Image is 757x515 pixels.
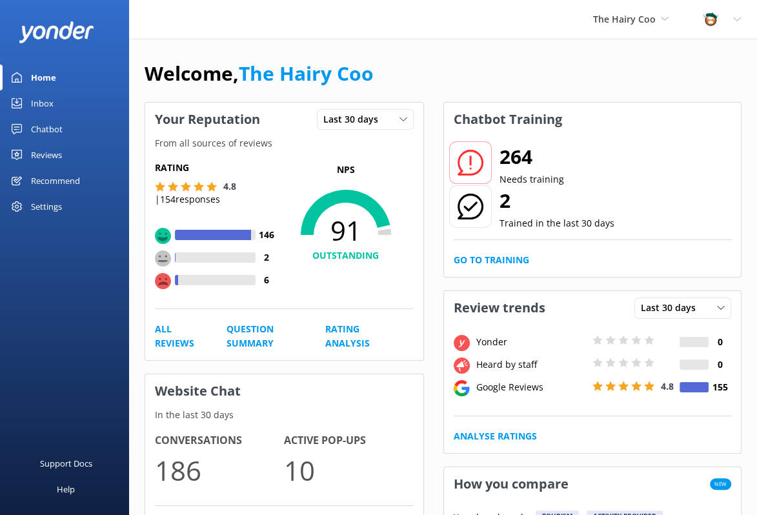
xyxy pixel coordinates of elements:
p: Trained in the last 30 days [500,216,614,230]
h5: Rating [155,161,278,175]
h4: Active Pop-ups [284,432,413,449]
h3: Chatbot Training [444,103,572,136]
div: Reviews [31,142,62,168]
span: The Hairy Coo [593,13,656,25]
h4: Conversations [155,432,284,449]
div: Support Docs [40,450,92,476]
h4: 146 [256,228,278,242]
img: 457-1738239164.png [701,10,720,29]
span: Last 30 days [323,112,386,126]
div: Google Reviews [473,380,589,394]
div: Heard by staff [473,358,589,372]
a: Question Summary [227,322,297,351]
span: New [710,478,731,490]
h3: Your Reputation [145,103,270,136]
h2: 2 [500,185,614,216]
a: All Reviews [155,322,197,351]
p: NPS [278,163,414,177]
div: Recommend [31,168,80,194]
p: 186 [155,449,284,492]
p: | 154 responses [155,192,220,207]
img: yonder-white-logo.png [19,21,94,43]
div: Home [31,65,56,90]
span: Last 30 days [641,301,703,315]
h4: 155 [709,380,731,394]
h3: Website Chat [145,374,423,408]
a: Go to Training [454,253,529,267]
a: Analyse Ratings [454,429,537,443]
span: 4.8 [223,180,236,192]
span: 4.8 [661,380,674,392]
h4: OUTSTANDING [278,248,414,263]
h3: How you compare [444,467,578,501]
p: 10 [284,449,413,492]
a: The Hairy Coo [239,60,374,86]
h2: 264 [500,141,564,172]
h4: 2 [256,250,278,265]
h1: Welcome, [145,58,374,89]
p: In the last 30 days [145,408,423,422]
h4: 6 [256,273,278,287]
h4: 0 [709,335,731,349]
p: From all sources of reviews [145,136,423,150]
div: Help [57,476,75,502]
div: Yonder [473,335,589,349]
h3: Review trends [444,291,555,325]
div: Settings [31,194,62,219]
p: Needs training [500,172,564,187]
div: Chatbot [31,116,63,142]
div: Inbox [31,90,54,116]
h4: 0 [709,358,731,372]
a: Rating Analysis [325,322,384,351]
span: 91 [278,214,414,246]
